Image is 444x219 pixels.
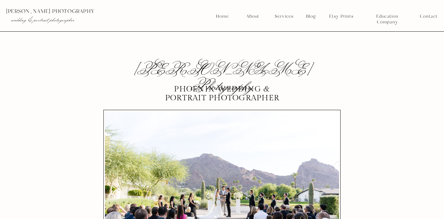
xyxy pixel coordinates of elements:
[244,14,261,19] a: About
[366,14,409,19] a: Education Company
[327,14,356,19] a: Etsy Prints
[162,85,282,102] p: Phoenix Wedding & portrait photographer
[115,62,329,78] h2: [PERSON_NAME] Photography
[11,17,110,23] p: wedding & portrait photographer
[6,9,123,14] p: [PERSON_NAME] photography
[216,14,229,19] a: Home
[420,14,437,19] a: Contact
[272,14,296,19] a: Services
[304,14,318,19] a: Blog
